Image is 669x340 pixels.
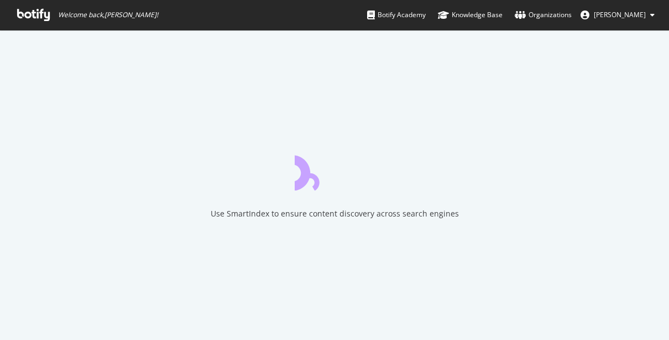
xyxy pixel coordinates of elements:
[367,9,426,20] div: Botify Academy
[515,9,572,20] div: Organizations
[594,10,646,19] span: Sandra Drevet
[572,6,663,24] button: [PERSON_NAME]
[211,208,459,219] div: Use SmartIndex to ensure content discovery across search engines
[438,9,503,20] div: Knowledge Base
[58,11,158,19] span: Welcome back, [PERSON_NAME] !
[295,151,374,190] div: animation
